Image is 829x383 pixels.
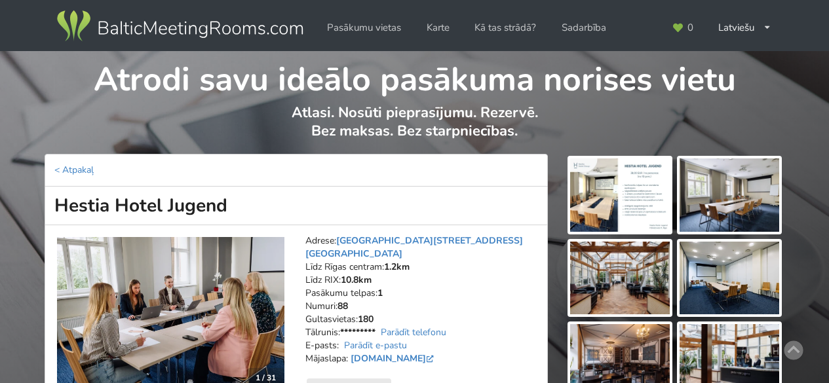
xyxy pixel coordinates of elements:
p: Atlasi. Nosūti pieprasījumu. Rezervē. Bez maksas. Bez starpniecības. [45,103,784,154]
h1: Atrodi savu ideālo pasākuma norises vietu [45,51,784,101]
a: Sadarbība [552,15,615,41]
address: Adrese: Līdz Rīgas centram: Līdz RIX: Pasākumu telpas: Numuri: Gultasvietas: Tālrunis: E-pasts: M... [305,234,538,378]
img: Hestia Hotel Jugend | Rīga | Pasākumu vieta - galerijas bilde [680,242,779,315]
a: Parādīt telefonu [381,326,446,338]
strong: 10.8km [341,274,372,286]
a: Pasākumu vietas [318,15,410,41]
strong: 1 [377,287,383,299]
img: Hestia Hotel Jugend | Rīga | Pasākumu vieta - galerijas bilde [570,158,670,232]
h1: Hestia Hotel Jugend [45,187,548,225]
strong: 180 [358,313,374,325]
img: Hestia Hotel Jugend | Rīga | Pasākumu vieta - galerijas bilde [680,158,779,232]
a: [DOMAIN_NAME] [351,352,436,365]
a: Parādīt e-pastu [344,339,407,352]
span: 0 [687,23,693,33]
img: Hestia Hotel Jugend | Rīga | Pasākumu vieta - galerijas bilde [570,242,670,315]
strong: 1.2km [384,261,410,273]
a: Karte [417,15,459,41]
a: [GEOGRAPHIC_DATA][STREET_ADDRESS][GEOGRAPHIC_DATA] [305,234,523,260]
img: Baltic Meeting Rooms [54,8,305,45]
div: Latviešu [709,15,781,41]
strong: 88 [337,300,348,312]
a: < Atpakaļ [54,164,94,176]
a: Kā tas strādā? [465,15,545,41]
